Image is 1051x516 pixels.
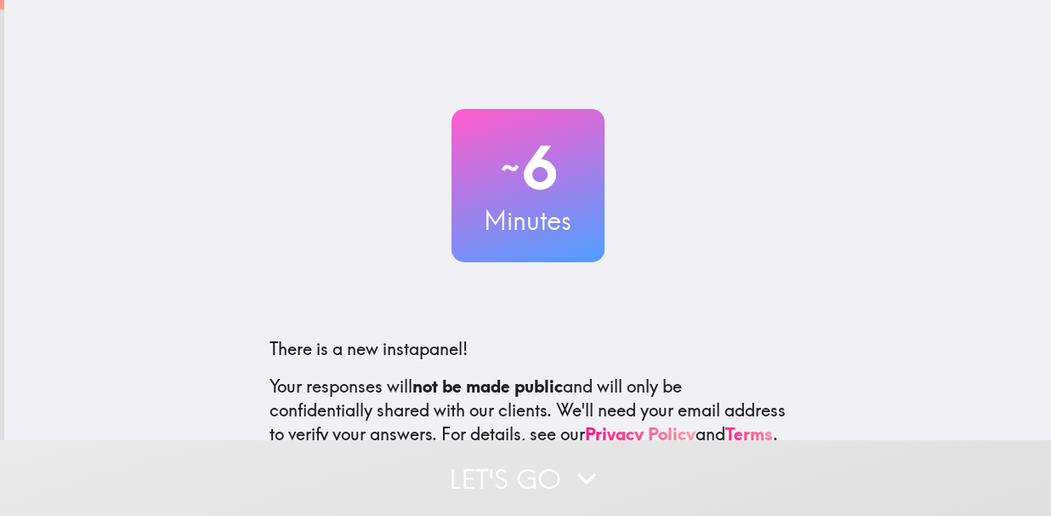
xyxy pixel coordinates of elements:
p: Your responses will and will only be confidentially shared with our clients. We'll need your emai... [270,375,787,446]
h3: Minutes [452,203,605,238]
span: There is a new instapanel! [270,338,468,359]
h2: 6 [452,133,605,203]
span: ~ [498,142,522,193]
a: Privacy Policy [585,423,696,444]
b: not be made public [412,376,563,397]
a: Terms [725,423,773,444]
